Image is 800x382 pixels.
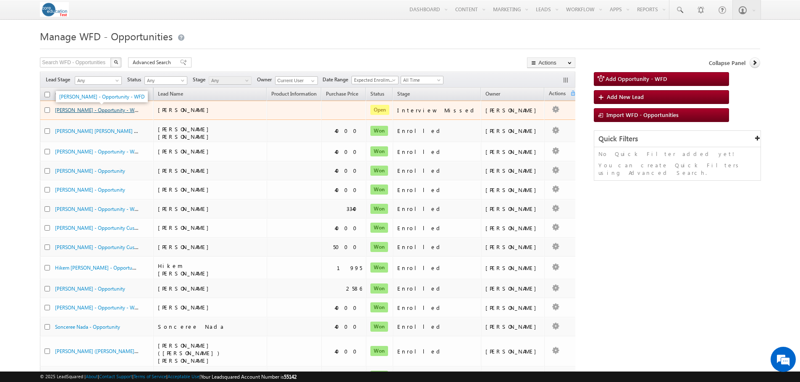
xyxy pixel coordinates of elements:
div: [PERSON_NAME] [485,323,540,330]
div: Enrolled [397,323,477,330]
div: Enrolled [397,304,477,312]
span: Won [370,126,388,136]
div: Enrolled [397,348,477,355]
span: Any [145,77,185,84]
div: Interview Missed [397,107,477,114]
span: [PERSON_NAME] [158,148,213,155]
div: [PERSON_NAME] [485,264,540,272]
div: 3340 [346,205,362,213]
span: Actions [545,89,570,100]
div: Enrolled [397,148,477,156]
span: Won [370,346,388,356]
img: Custom Logo [40,2,69,17]
div: Enrolled [397,167,477,174]
div: [PERSON_NAME] [485,127,540,135]
span: [PERSON_NAME] [158,106,213,113]
div: 4000 [335,304,362,312]
span: Won [370,204,388,214]
div: [PERSON_NAME] [485,348,540,355]
a: Hikem [PERSON_NAME] - Opportunity [55,264,141,271]
a: About [86,374,98,379]
a: Expected Enrollment Date [351,76,399,84]
input: Type to Search [275,76,318,85]
span: Won [370,302,388,312]
div: 1995 [337,264,362,272]
span: Any [209,77,249,84]
span: Collapse Panel [709,59,745,67]
span: Purchase Price [326,91,358,97]
div: 4000 [335,224,362,232]
a: Stage [393,89,414,100]
span: Any [75,77,119,84]
a: Acceptable Use [168,374,199,379]
div: Enrolled [397,285,477,292]
span: [PERSON_NAME] [158,167,213,174]
div: 4000 [335,167,362,174]
span: 55142 [284,374,296,380]
span: © 2025 LeadSquared | | | | | [40,373,296,381]
span: Stage [193,76,209,83]
a: Status [366,89,388,100]
a: [PERSON_NAME] ([PERSON_NAME]) [PERSON_NAME] - Opportunity [55,347,207,354]
a: [PERSON_NAME] - Opportunity [55,168,125,174]
div: Enrolled [397,205,477,213]
div: [PERSON_NAME] [485,243,540,251]
div: Enrolled [397,224,477,232]
span: Won [370,146,388,156]
a: Terms of Service [134,374,166,379]
span: Expected Enrollment Date [352,76,396,84]
span: Hikem [PERSON_NAME] [158,262,213,277]
a: [PERSON_NAME] - Opportunity [55,286,125,292]
span: Open [370,105,389,115]
div: Quick Filters [594,131,761,147]
div: 4000 [335,148,362,156]
span: Sonceree Nada [158,323,225,330]
div: [PERSON_NAME] [485,304,540,312]
span: Won [370,166,388,176]
img: Search [114,60,118,64]
div: 4000 [335,348,362,355]
a: [PERSON_NAME] - Opportunity Custom [55,224,143,231]
a: Opportunity Name [51,89,102,100]
a: Contact Support [99,374,132,379]
span: Won [370,322,388,332]
span: Won [370,185,388,195]
span: Lead Stage [46,76,73,83]
span: Won [370,223,388,233]
p: No Quick Filter added yet! [598,150,756,158]
div: [PERSON_NAME] [485,186,540,194]
span: Won [370,242,388,252]
input: Check all records [45,92,50,97]
span: [PERSON_NAME] [158,186,213,193]
span: Import WFD - Opportunities [606,111,679,118]
span: Add Opportunity - WFD [606,75,667,82]
span: Date Range [323,76,351,83]
a: All Time [401,76,443,84]
div: 4000 [335,323,362,330]
span: All Time [401,76,441,84]
a: Show All Items [307,77,317,85]
span: [PERSON_NAME] [158,304,213,311]
span: Advanced Search [133,59,173,66]
a: Purchase Price [322,89,362,100]
div: Enrolled [397,264,477,272]
div: 4000 [335,127,362,135]
a: [PERSON_NAME] - Opportunity - WFD [55,205,140,212]
a: [PERSON_NAME] [PERSON_NAME] - Opportunity - WFD [55,127,180,134]
div: [PERSON_NAME] [485,107,540,114]
div: [PERSON_NAME] [485,167,540,174]
span: [PERSON_NAME] [158,243,213,250]
span: Status [127,76,144,83]
span: Won [370,371,388,381]
span: Your Leadsquared Account Number is [201,374,296,380]
a: Any [209,76,252,85]
span: Manage WFD - Opportunities [40,29,173,43]
div: Enrolled [397,186,477,194]
a: [PERSON_NAME] - Opportunity Custom [55,243,143,250]
button: Actions [527,57,575,68]
span: Won [370,283,388,294]
div: Enrolled [397,127,477,135]
span: [PERSON_NAME] [158,224,213,231]
a: [PERSON_NAME] - Opportunity - WFD [55,304,140,311]
span: [PERSON_NAME] [PERSON_NAME] [158,125,213,140]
